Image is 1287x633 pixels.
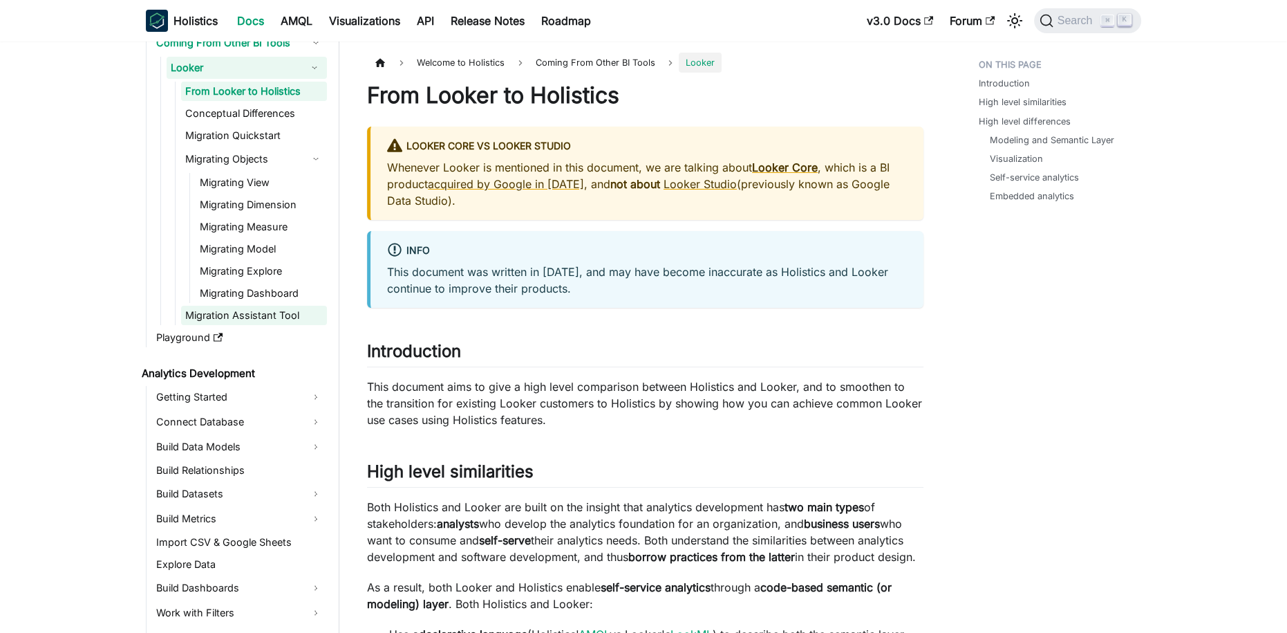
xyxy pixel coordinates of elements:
h2: High level similarities [367,461,923,488]
kbd: K [1118,14,1131,26]
a: acquired by Google in [DATE] [428,177,584,191]
a: High level differences [979,115,1071,128]
strong: self-serve [479,533,531,547]
a: Visualization [990,152,1043,165]
a: Build Dashboards [152,577,327,599]
a: Migrating Dimension [196,195,327,214]
a: Release Notes [442,10,533,32]
a: Docs [229,10,272,32]
a: Modeling and Semantic Layer [990,134,1114,147]
p: This document aims to give a high level comparison between Holistics and Looker, and to smoothen ... [367,378,923,428]
a: Connect Database [152,411,327,433]
a: Getting Started [152,386,327,408]
p: Whenever Looker is mentioned in this document, we are talking about , which is a BI product , and... [387,159,907,209]
kbd: ⌘ [1100,15,1114,27]
a: Build Datasets [152,483,327,505]
button: Collapse sidebar category 'Looker' [302,57,327,79]
a: Forum [941,10,1003,32]
a: v3.0 Docs [858,10,941,32]
a: Build Relationships [152,461,327,480]
span: Welcome to Holistics [410,53,511,73]
a: Looker Studio [664,177,737,191]
nav: Docs sidebar [132,42,339,633]
h2: Introduction [367,341,923,367]
button: Switch between dark and light mode (currently light mode) [1004,10,1026,32]
a: Build Metrics [152,508,327,530]
img: Holistics [146,10,168,32]
a: Self-service analytics [990,171,1079,184]
p: As a result, both Looker and Holistics enable through a . Both Holistics and Looker: [367,579,923,612]
a: Looker Core [752,160,818,174]
a: Migrating Measure [196,217,327,237]
a: Visualizations [321,10,408,32]
a: Migration Quickstart [181,126,327,145]
a: Migrating Objects [181,148,327,170]
a: Looker [167,57,302,79]
span: Search [1053,15,1101,27]
a: Roadmap [533,10,599,32]
a: Embedded analytics [990,190,1074,203]
a: Build Data Models [152,436,327,458]
a: Conceptual Differences [181,104,327,123]
a: API [408,10,442,32]
a: Explore Data [152,555,327,574]
div: Looker Core vs Looker Studio [387,138,907,156]
strong: two main types [785,500,864,514]
strong: not about [610,177,660,191]
a: Work with Filters [152,602,327,624]
button: Search (Command+K) [1034,8,1141,33]
strong: self-service analytics [601,580,711,594]
a: Migrating Explore [196,262,327,281]
p: Both Holistics and Looker are built on the insight that analytics development has of stakeholders... [367,499,923,565]
strong: borrow practices from the latter [628,550,795,564]
a: Migrating View [196,173,327,192]
a: HolisticsHolistics [146,10,218,32]
a: AMQL [272,10,321,32]
a: Import CSV & Google Sheets [152,533,327,552]
div: info [387,242,907,260]
strong: code-based semantic (or modeling) layer [367,580,892,611]
h1: From Looker to Holistics [367,82,923,109]
strong: analysts [437,517,479,531]
a: Playground [152,328,327,347]
span: Coming From Other BI Tools [529,53,662,73]
a: Analytics Development [138,364,327,383]
a: Coming From Other BI Tools [152,32,327,54]
span: Looker [679,53,722,73]
nav: Breadcrumbs [367,53,923,73]
a: Migrating Dashboard [196,284,327,303]
a: High level similarities [979,95,1067,109]
a: Home page [367,53,393,73]
b: Holistics [173,12,218,29]
strong: business users [804,517,880,531]
a: Introduction [979,77,1030,90]
a: From Looker to Holistics [181,82,327,101]
a: Migration Assistant Tool [181,306,327,325]
a: Migrating Model [196,239,327,259]
p: This document was written in [DATE], and may have become inaccurate as Holistics and Looker conti... [387,264,907,297]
